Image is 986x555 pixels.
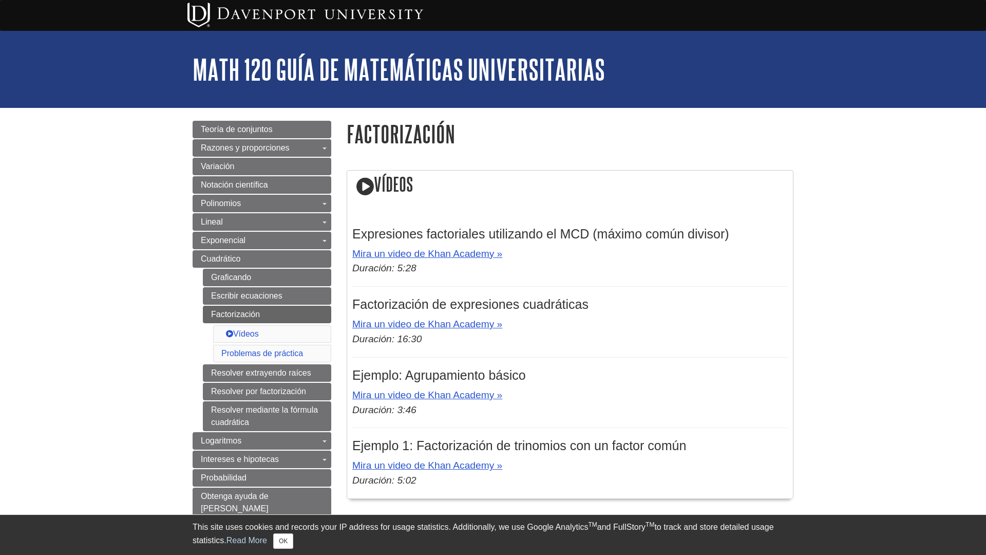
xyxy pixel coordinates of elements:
span: Intereses e hipotecas [201,455,279,464]
a: Problemas de práctica [221,349,303,358]
h3: Expresiones factoriales utilizando el MCD (máximo común divisor) [352,227,788,242]
sup: TM [588,521,597,528]
a: Graficando [203,269,331,286]
a: Teoría de conjuntos [193,121,331,138]
span: Polinomios [201,199,241,208]
sup: TM [646,521,654,528]
a: Read More [226,536,267,545]
span: Variación [201,162,235,171]
a: Mira un video de Khan Academy » [352,248,502,259]
h1: Factorización [347,121,793,147]
a: Notación científica [193,176,331,194]
a: Razones y proporciones [193,139,331,157]
h3: Factorización de expresiones cuadráticas [352,297,788,312]
span: Notación científica [201,180,268,189]
h2: Vídeos [347,171,793,200]
img: Davenport University [187,3,423,27]
a: Probabilidad [193,469,331,487]
span: Exponencial [201,236,245,245]
span: Lineal [201,217,223,226]
a: Mira un video de Khan Academy » [352,460,502,471]
em: Duración: 3:46 [352,404,416,415]
span: Teoría de conjuntos [201,125,273,134]
a: Resolver extrayendo raíces [203,364,331,382]
a: Obtenga ayuda de [PERSON_NAME] [193,488,331,517]
h3: Ejemplo 1: Factorización de trinomios con un factor común [352,438,788,453]
a: Factorización [203,306,331,323]
h3: Ejemplo: Agrupamiento básico [352,368,788,383]
span: Logaritmos [201,436,241,445]
a: Vídeos [221,329,259,338]
a: Variación [193,158,331,175]
a: Cuadrático [193,250,331,268]
a: Polinomios [193,195,331,212]
span: Obtenga ayuda de [PERSON_NAME] [201,492,269,513]
a: Exponencial [193,232,331,249]
a: Intereses e hipotecas [193,451,331,468]
em: Duración: 5:02 [352,475,416,486]
a: Mira un video de Khan Academy » [352,319,502,329]
a: Mira un video de Khan Academy » [352,390,502,400]
div: This site uses cookies and records your IP address for usage statistics. Additionally, we use Goo... [193,521,793,549]
button: Close [273,533,293,549]
a: Resolver por factorización [203,383,331,400]
a: Logaritmos [193,432,331,450]
span: Razones y proporciones [201,143,290,152]
a: Escribir ecuaciones [203,287,331,305]
em: Duración: 5:28 [352,263,416,273]
span: Probabilidad [201,473,246,482]
a: Resolver mediante la fórmula cuadrática [203,401,331,431]
a: Lineal [193,213,331,231]
em: Duración: 16:30 [352,334,422,344]
span: Cuadrático [201,254,240,263]
a: MATH 120 Guía de matemáticas universitarias [193,53,605,85]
